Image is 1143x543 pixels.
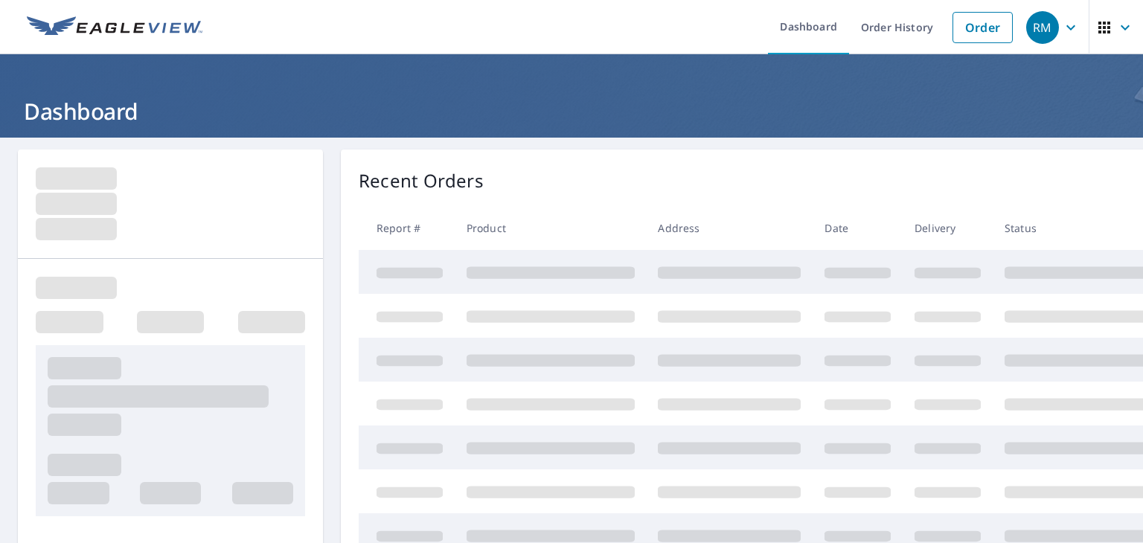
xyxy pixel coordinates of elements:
div: RM [1026,11,1059,44]
th: Address [646,206,813,250]
th: Report # [359,206,455,250]
img: EV Logo [27,16,202,39]
p: Recent Orders [359,167,484,194]
a: Order [952,12,1013,43]
h1: Dashboard [18,96,1125,126]
th: Delivery [903,206,993,250]
th: Product [455,206,647,250]
th: Date [813,206,903,250]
